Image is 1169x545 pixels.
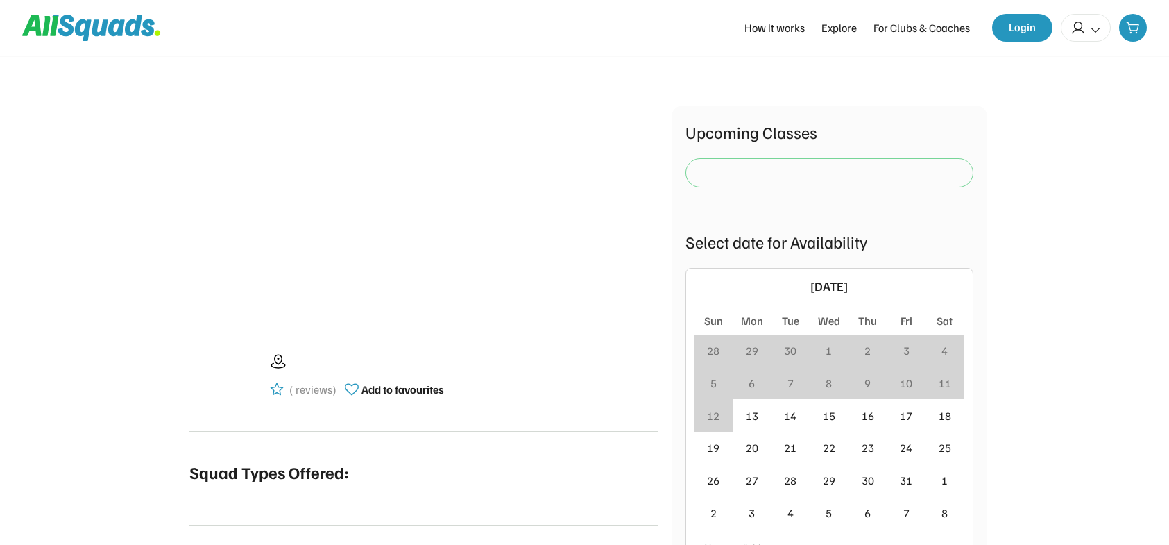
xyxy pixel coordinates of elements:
div: Mon [741,312,763,329]
div: 24 [900,439,912,456]
div: 25 [939,439,951,456]
div: Wed [818,312,840,329]
div: 29 [823,472,835,489]
div: 5 [710,375,717,392]
div: Thu [858,312,877,329]
div: 21 [784,439,796,456]
div: 11 [939,375,951,392]
div: ( reviews) [289,381,336,398]
div: 7 [903,505,910,521]
div: 4 [787,505,794,521]
div: Add to favourites [361,381,444,398]
div: 26 [707,472,719,489]
img: yH5BAEAAAAALAAAAAABAAEAAAIBRAA7 [232,106,614,313]
div: Select date for Availability [685,229,973,254]
div: 30 [784,342,796,359]
div: 2 [864,342,871,359]
div: 29 [746,342,758,359]
div: 3 [903,342,910,359]
div: For Clubs & Coaches [873,19,970,36]
div: Sat [937,312,953,329]
div: 8 [826,375,832,392]
div: Sun [704,312,723,329]
div: Fri [901,312,912,329]
div: 8 [941,505,948,521]
div: 17 [900,408,912,424]
div: 31 [900,472,912,489]
div: 13 [746,408,758,424]
div: 15 [823,408,835,424]
div: Tue [782,312,799,329]
div: 16 [862,408,874,424]
div: 10 [900,375,912,392]
div: 14 [784,408,796,424]
div: 23 [862,439,874,456]
div: 7 [787,375,794,392]
img: yH5BAEAAAAALAAAAAABAAEAAAIBRAA7 [189,341,259,410]
div: 2 [710,505,717,521]
div: 1 [941,472,948,489]
div: 20 [746,439,758,456]
div: 30 [862,472,874,489]
div: 6 [864,505,871,521]
div: 4 [941,342,948,359]
div: 22 [823,439,835,456]
div: 28 [707,342,719,359]
div: 19 [707,439,719,456]
div: [DATE] [718,277,941,296]
div: 6 [749,375,755,392]
div: 18 [939,408,951,424]
div: 1 [826,342,832,359]
div: 9 [864,375,871,392]
div: Squad Types Offered: [189,460,349,485]
div: 3 [749,505,755,521]
div: 27 [746,472,758,489]
button: Login [992,14,1052,42]
div: 5 [826,505,832,521]
div: 12 [707,408,719,424]
div: 28 [784,472,796,489]
div: Explore [821,19,857,36]
div: How it works [744,19,805,36]
div: Upcoming Classes [685,119,973,144]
